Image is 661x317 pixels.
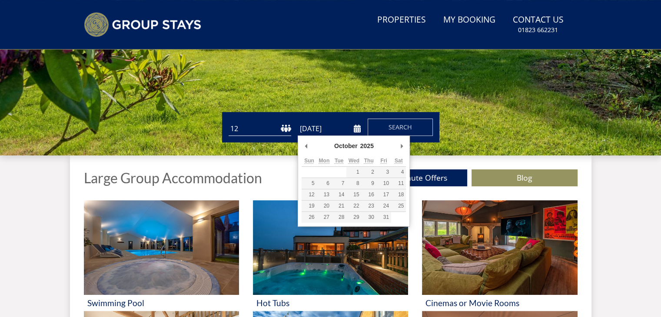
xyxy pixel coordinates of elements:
[422,200,577,311] a: 'Cinemas or Movie Rooms' - Large Group Accommodation Holiday Ideas Cinemas or Movie Rooms
[362,167,376,178] button: 2
[304,158,314,164] abbr: Sunday
[397,139,406,152] button: Next Month
[362,178,376,189] button: 9
[380,158,387,164] abbr: Friday
[84,200,239,295] img: 'Swimming Pool' - Large Group Accommodation Holiday Ideas
[376,178,391,189] button: 10
[359,139,375,152] div: 2025
[335,158,343,164] abbr: Tuesday
[376,201,391,211] button: 24
[391,201,406,211] button: 25
[391,178,406,189] button: 11
[84,200,239,311] a: 'Swimming Pool' - Large Group Accommodation Holiday Ideas Swimming Pool
[317,212,332,223] button: 27
[364,158,374,164] abbr: Thursday
[509,10,567,39] a: Contact Us01823 662231
[302,178,316,189] button: 5
[346,178,361,189] button: 8
[349,158,359,164] abbr: Wednesday
[84,12,201,37] img: Group Stays
[332,189,346,200] button: 14
[253,200,408,295] img: 'Hot Tubs' - Large Group Accommodation Holiday Ideas
[391,167,406,178] button: 4
[332,212,346,223] button: 28
[391,189,406,200] button: 18
[332,201,346,211] button: 21
[87,298,236,307] h3: Swimming Pool
[376,167,391,178] button: 3
[362,201,376,211] button: 23
[332,178,346,189] button: 7
[376,189,391,200] button: 17
[362,189,376,200] button: 16
[302,189,316,200] button: 12
[422,200,577,295] img: 'Cinemas or Movie Rooms' - Large Group Accommodation Holiday Ideas
[362,212,376,223] button: 30
[376,212,391,223] button: 31
[472,169,578,186] a: Blog
[425,298,574,307] h3: Cinemas or Movie Rooms
[302,139,310,152] button: Previous Month
[374,10,429,30] a: Properties
[440,10,499,30] a: My Booking
[317,178,332,189] button: 6
[389,123,412,131] span: Search
[253,200,408,311] a: 'Hot Tubs' - Large Group Accommodation Holiday Ideas Hot Tubs
[298,122,361,136] input: Arrival Date
[361,169,467,186] a: Last Minute Offers
[302,212,316,223] button: 26
[346,212,361,223] button: 29
[317,201,332,211] button: 20
[319,158,329,164] abbr: Monday
[346,189,361,200] button: 15
[368,119,433,136] button: Search
[84,170,262,185] h1: Large Group Accommodation
[333,139,359,152] div: October
[256,298,405,307] h3: Hot Tubs
[395,158,403,164] abbr: Saturday
[302,201,316,211] button: 19
[518,26,558,34] small: 01823 662231
[346,167,361,178] button: 1
[346,201,361,211] button: 22
[317,189,332,200] button: 13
